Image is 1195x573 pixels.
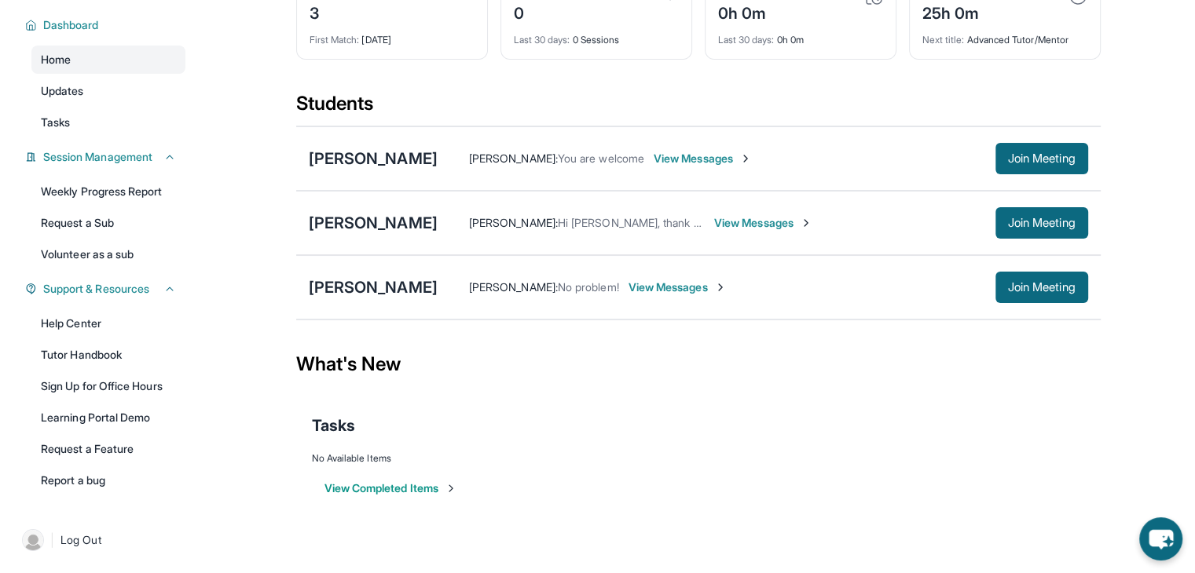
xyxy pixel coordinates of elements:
span: First Match : [310,34,360,46]
span: Join Meeting [1008,154,1076,163]
span: View Messages [714,215,812,231]
span: Support & Resources [43,281,149,297]
span: Last 30 days : [514,34,570,46]
a: Request a Sub [31,209,185,237]
button: Join Meeting [995,272,1088,303]
span: [PERSON_NAME] : [469,151,558,165]
div: [PERSON_NAME] [309,276,438,298]
img: user-img [22,529,44,551]
div: Students [296,91,1101,126]
span: Join Meeting [1008,283,1076,292]
span: Dashboard [43,17,99,33]
div: [PERSON_NAME] [309,212,438,234]
button: Dashboard [37,17,176,33]
div: 0h 0m [718,24,883,46]
a: Request a Feature [31,435,185,463]
span: Tasks [41,115,70,130]
img: Chevron-Right [739,152,752,165]
span: View Messages [654,151,752,166]
button: Join Meeting [995,207,1088,239]
span: Updates [41,83,84,99]
span: Log Out [60,532,101,548]
span: Session Management [43,149,152,165]
button: chat-button [1139,517,1182,560]
div: No Available Items [312,452,1085,465]
a: Updates [31,77,185,105]
span: Tasks [312,414,355,436]
div: [PERSON_NAME] [309,148,438,170]
a: |Log Out [16,523,185,557]
span: No problem! [558,280,619,294]
span: Join Meeting [1008,218,1076,228]
a: Weekly Progress Report [31,177,185,206]
span: View Messages [629,279,727,295]
a: Tasks [31,108,185,137]
button: View Completed Items [324,480,457,496]
a: Volunteer as a sub [31,240,185,268]
a: Report a bug [31,466,185,495]
span: Last 30 days : [718,34,775,46]
span: [PERSON_NAME] : [469,280,558,294]
a: Learning Portal Demo [31,403,185,432]
img: Chevron-Right [800,217,812,229]
div: Advanced Tutor/Mentor [922,24,1087,46]
button: Session Management [37,149,176,165]
span: Home [41,52,71,68]
span: Next title : [922,34,965,46]
img: Chevron-Right [714,281,727,294]
div: 0 Sessions [514,24,679,46]
a: Tutor Handbook [31,341,185,369]
a: Home [31,46,185,74]
span: | [50,531,54,549]
a: Sign Up for Office Hours [31,372,185,400]
div: [DATE] [310,24,475,46]
span: You are welcome [558,151,644,165]
div: What's New [296,330,1101,399]
button: Support & Resources [37,281,176,297]
button: Join Meeting [995,143,1088,174]
a: Help Center [31,309,185,338]
span: [PERSON_NAME] : [469,216,558,229]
